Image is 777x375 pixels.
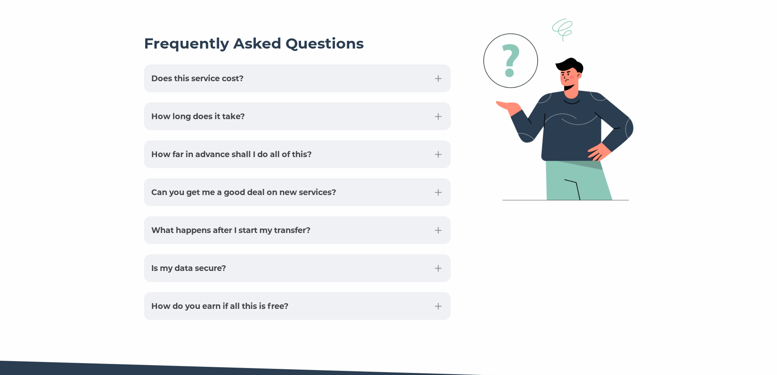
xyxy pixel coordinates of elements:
button: How far in advance shall I do all of this? [144,140,451,168]
button: What happens after I start my transfer? [144,216,451,244]
h3: Frequently Asked Questions [144,35,451,53]
button: Is my data secure? [144,254,451,282]
button: How do you earn if all this is free? [144,292,451,320]
button: Does this service cost? [144,64,451,92]
button: How long does it take? [144,102,451,130]
img: faqs.png [483,18,633,200]
button: Can you get me a good deal on new services? [144,178,451,206]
